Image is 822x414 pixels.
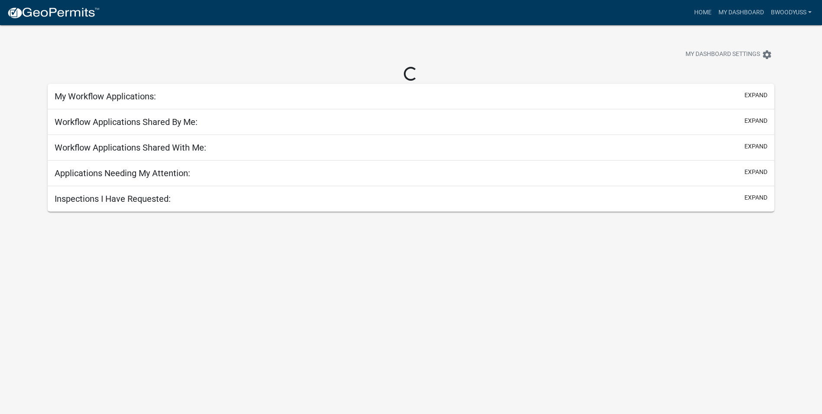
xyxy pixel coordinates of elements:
a: BWoodyUSS [767,4,815,21]
button: expand [744,168,767,177]
h5: Inspections I Have Requested: [55,194,171,204]
h5: Workflow Applications Shared With Me: [55,142,206,153]
button: expand [744,142,767,151]
h5: My Workflow Applications: [55,91,156,102]
button: expand [744,193,767,202]
button: My Dashboard Settingssettings [679,46,779,63]
button: expand [744,116,767,125]
button: expand [744,91,767,100]
i: settings [762,49,772,60]
h5: Applications Needing My Attention: [55,168,190,178]
span: My Dashboard Settings [686,49,760,60]
a: My Dashboard [715,4,767,21]
h5: Workflow Applications Shared By Me: [55,117,198,127]
a: Home [691,4,715,21]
